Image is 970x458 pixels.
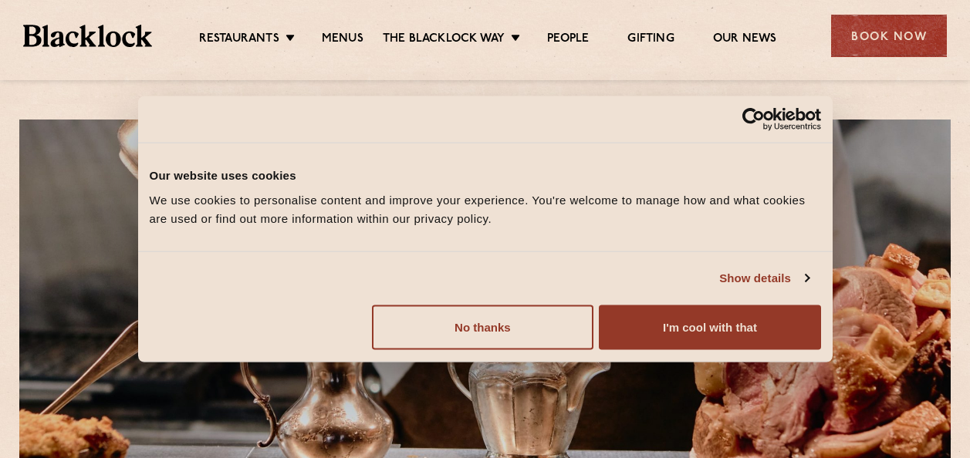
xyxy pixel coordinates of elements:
a: The Blacklock Way [383,32,505,49]
a: Gifting [627,32,674,49]
div: Book Now [831,15,947,57]
div: We use cookies to personalise content and improve your experience. You're welcome to manage how a... [150,190,821,227]
a: Show details [719,269,809,288]
button: No thanks [372,305,593,349]
a: Menus [322,32,363,49]
a: People [547,32,589,49]
a: Restaurants [199,32,279,49]
a: Usercentrics Cookiebot - opens in a new window [686,108,821,131]
button: I'm cool with that [599,305,820,349]
a: Our News [713,32,777,49]
div: Our website uses cookies [150,167,821,185]
img: BL_Textured_Logo-footer-cropped.svg [23,25,152,46]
